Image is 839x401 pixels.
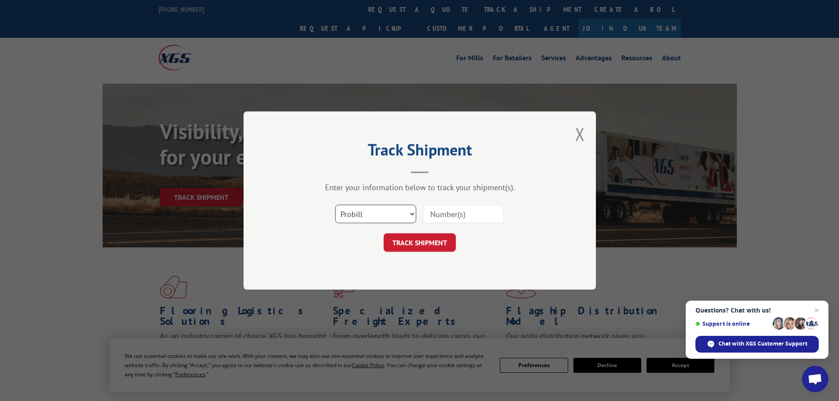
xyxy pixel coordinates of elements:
[695,336,819,353] div: Chat with XGS Customer Support
[695,307,819,314] span: Questions? Chat with us!
[423,205,504,223] input: Number(s)
[718,340,807,348] span: Chat with XGS Customer Support
[802,366,828,392] div: Open chat
[288,182,552,192] div: Enter your information below to track your shipment(s).
[575,122,585,146] button: Close modal
[811,305,822,316] span: Close chat
[288,143,552,160] h2: Track Shipment
[384,233,456,252] button: TRACK SHIPMENT
[695,320,769,327] span: Support is online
